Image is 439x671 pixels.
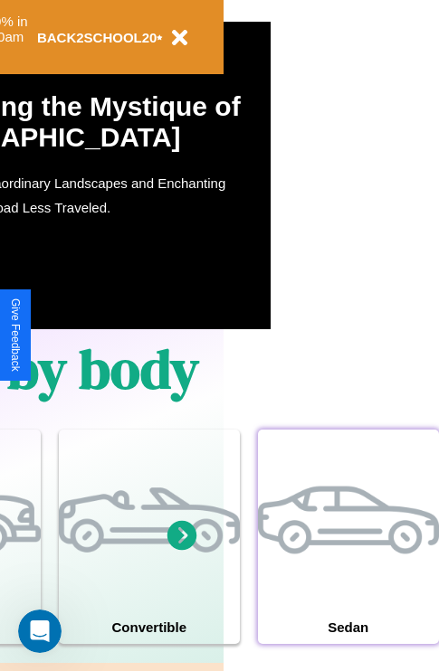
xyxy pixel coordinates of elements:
[18,610,62,653] iframe: Intercom live chat
[258,610,439,644] h4: Sedan
[9,298,22,372] div: Give Feedback
[37,30,157,45] b: BACK2SCHOOL20
[59,610,240,644] h4: Convertible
